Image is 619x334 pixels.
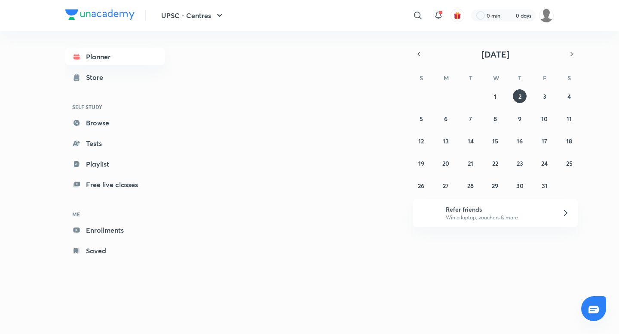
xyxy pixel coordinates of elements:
[492,137,498,145] abbr: October 15, 2025
[418,137,424,145] abbr: October 12, 2025
[538,89,552,103] button: October 3, 2025
[414,179,428,192] button: October 26, 2025
[414,112,428,125] button: October 5, 2025
[420,74,423,82] abbr: Sunday
[517,159,523,167] abbr: October 23, 2025
[513,89,527,103] button: October 2, 2025
[464,112,478,125] button: October 7, 2025
[420,204,437,222] img: referral
[518,92,521,100] abbr: October 2, 2025
[542,137,547,145] abbr: October 17, 2025
[446,205,552,214] h6: Refer friends
[442,159,449,167] abbr: October 20, 2025
[513,134,527,148] button: October 16, 2025
[492,182,498,190] abbr: October 29, 2025
[488,112,502,125] button: October 8, 2025
[439,112,453,125] button: October 6, 2025
[493,115,497,123] abbr: October 8, 2025
[517,137,523,145] abbr: October 16, 2025
[541,159,548,167] abbr: October 24, 2025
[538,179,552,192] button: October 31, 2025
[567,115,572,123] abbr: October 11, 2025
[488,179,502,192] button: October 29, 2025
[541,115,548,123] abbr: October 10, 2025
[494,92,496,100] abbr: October 1, 2025
[513,112,527,125] button: October 9, 2025
[414,156,428,170] button: October 19, 2025
[516,182,524,190] abbr: October 30, 2025
[418,182,424,190] abbr: October 26, 2025
[65,9,135,22] a: Company Logo
[414,134,428,148] button: October 12, 2025
[492,159,498,167] abbr: October 22, 2025
[468,137,474,145] abbr: October 14, 2025
[542,182,548,190] abbr: October 31, 2025
[518,115,521,123] abbr: October 9, 2025
[562,156,576,170] button: October 25, 2025
[454,12,461,19] img: avatar
[156,7,230,24] button: UPSC - Centres
[493,74,499,82] abbr: Wednesday
[464,179,478,192] button: October 28, 2025
[446,214,552,222] p: Win a laptop, vouchers & more
[543,74,546,82] abbr: Friday
[567,74,571,82] abbr: Saturday
[464,156,478,170] button: October 21, 2025
[425,48,566,60] button: [DATE]
[443,137,449,145] abbr: October 13, 2025
[562,89,576,103] button: October 4, 2025
[518,74,521,82] abbr: Thursday
[562,112,576,125] button: October 11, 2025
[65,114,165,131] a: Browse
[513,179,527,192] button: October 30, 2025
[543,92,546,100] abbr: October 3, 2025
[488,89,502,103] button: October 1, 2025
[469,74,472,82] abbr: Tuesday
[65,100,165,114] h6: SELF STUDY
[420,115,423,123] abbr: October 5, 2025
[65,9,135,20] img: Company Logo
[65,176,165,193] a: Free live classes
[488,134,502,148] button: October 15, 2025
[439,156,453,170] button: October 20, 2025
[418,159,424,167] abbr: October 19, 2025
[506,11,514,20] img: streak
[444,115,447,123] abbr: October 6, 2025
[439,179,453,192] button: October 27, 2025
[65,222,165,239] a: Enrollments
[450,9,464,22] button: avatar
[65,207,165,222] h6: ME
[468,159,473,167] abbr: October 21, 2025
[538,134,552,148] button: October 17, 2025
[469,115,472,123] abbr: October 7, 2025
[481,49,509,60] span: [DATE]
[65,69,165,86] a: Store
[539,8,554,23] img: Vikas Mishra
[567,92,571,100] abbr: October 4, 2025
[538,112,552,125] button: October 10, 2025
[513,156,527,170] button: October 23, 2025
[566,159,573,167] abbr: October 25, 2025
[444,74,449,82] abbr: Monday
[566,137,572,145] abbr: October 18, 2025
[65,155,165,173] a: Playlist
[65,135,165,152] a: Tests
[443,182,449,190] abbr: October 27, 2025
[488,156,502,170] button: October 22, 2025
[439,134,453,148] button: October 13, 2025
[86,72,108,82] div: Store
[562,134,576,148] button: October 18, 2025
[65,48,165,65] a: Planner
[65,242,165,259] a: Saved
[467,182,474,190] abbr: October 28, 2025
[464,134,478,148] button: October 14, 2025
[538,156,552,170] button: October 24, 2025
